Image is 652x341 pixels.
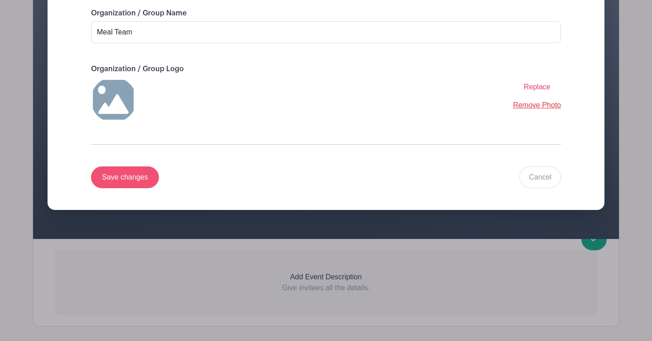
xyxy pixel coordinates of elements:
[91,77,136,122] img: default-3ea213f81b0164b9e38d81a241aa1951f7c17703918df8f3a4d5d1f76c22d5ca.png
[524,83,551,91] span: Replace
[91,65,561,73] p: Organization / Group Logo
[91,166,159,188] input: Save changes
[91,9,187,18] label: Organization / Group Name
[519,166,561,188] a: Cancel
[513,101,561,109] a: Remove Photo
